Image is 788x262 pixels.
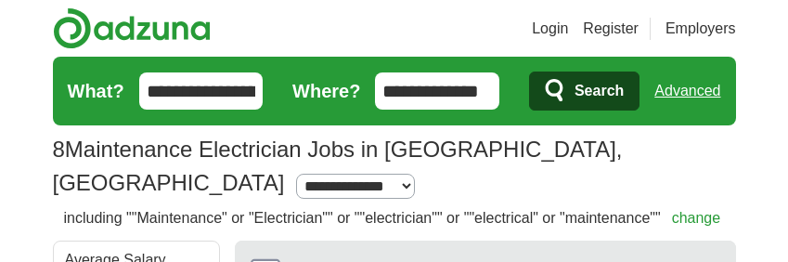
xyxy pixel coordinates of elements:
[532,18,568,40] a: Login
[575,72,624,110] span: Search
[53,137,623,195] h1: Maintenance Electrician Jobs in [GEOGRAPHIC_DATA], [GEOGRAPHIC_DATA]
[64,207,721,229] h2: including ""Maintenance" or "Electrician"" or ""electrician"" or ""electrical" or "maintenance""
[68,77,124,105] label: What?
[654,72,720,110] a: Advanced
[292,77,360,105] label: Where?
[529,72,639,111] button: Search
[583,18,639,40] a: Register
[672,210,721,226] a: change
[53,7,211,49] img: Adzuna logo
[665,18,736,40] a: Employers
[53,133,65,166] span: 8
